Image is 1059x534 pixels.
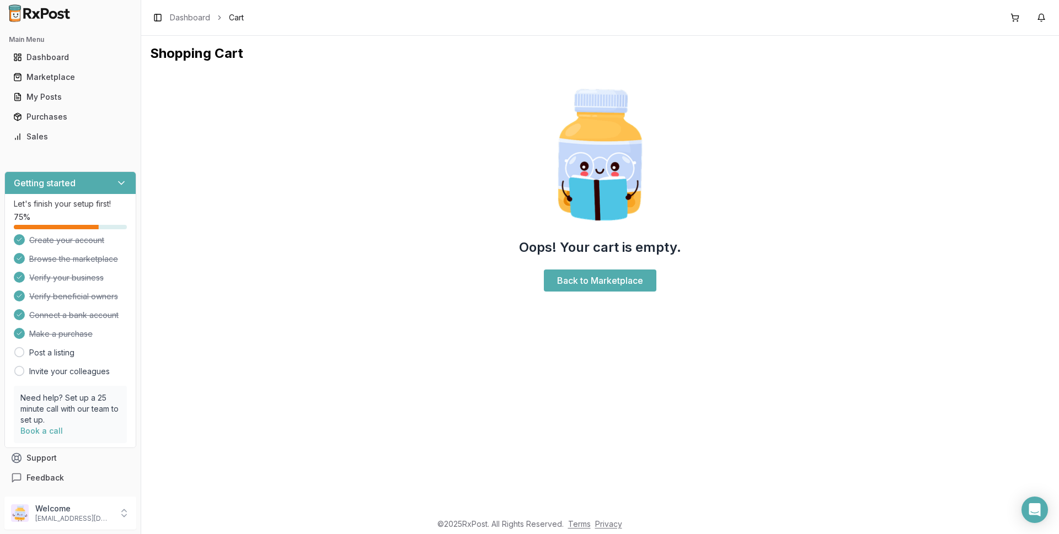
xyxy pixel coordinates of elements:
[9,87,132,107] a: My Posts
[29,291,118,302] span: Verify beneficial owners
[4,68,136,86] button: Marketplace
[1021,497,1048,523] div: Open Intercom Messenger
[29,310,119,321] span: Connect a bank account
[13,91,127,103] div: My Posts
[29,253,118,265] span: Browse the marketplace
[20,392,120,425] p: Need help? Set up a 25 minute call with our team to set up.
[14,212,30,223] span: 75 %
[229,12,244,23] span: Cart
[568,519,591,528] a: Terms
[9,127,132,147] a: Sales
[9,35,132,44] h2: Main Menu
[150,45,1050,62] h1: Shopping Cart
[13,111,127,122] div: Purchases
[26,472,64,483] span: Feedback
[9,47,132,67] a: Dashboard
[29,347,74,358] a: Post a listing
[9,67,132,87] a: Marketplace
[4,4,75,22] img: RxPost Logo
[519,239,681,256] h2: Oops! Your cart is empty.
[4,48,136,66] button: Dashboard
[544,269,656,292] a: Back to Marketplace
[529,84,671,225] img: Smart Pill Bottle
[13,52,127,63] div: Dashboard
[20,426,63,435] a: Book a call
[35,514,112,523] p: [EMAIL_ADDRESS][DOMAIN_NAME]
[29,366,110,377] a: Invite your colleagues
[11,504,29,522] img: User avatar
[4,468,136,488] button: Feedback
[9,107,132,127] a: Purchases
[170,12,210,23] a: Dashboard
[4,448,136,468] button: Support
[170,12,244,23] nav: breadcrumb
[4,128,136,145] button: Sales
[35,503,112,514] p: Welcome
[4,108,136,126] button: Purchases
[14,176,76,190] h3: Getting started
[595,519,622,528] a: Privacy
[13,131,127,142] div: Sales
[29,272,104,283] span: Verify your business
[29,328,93,339] span: Make a purchase
[4,88,136,106] button: My Posts
[13,72,127,83] div: Marketplace
[29,235,104,246] span: Create your account
[14,198,127,209] p: Let's finish your setup first!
